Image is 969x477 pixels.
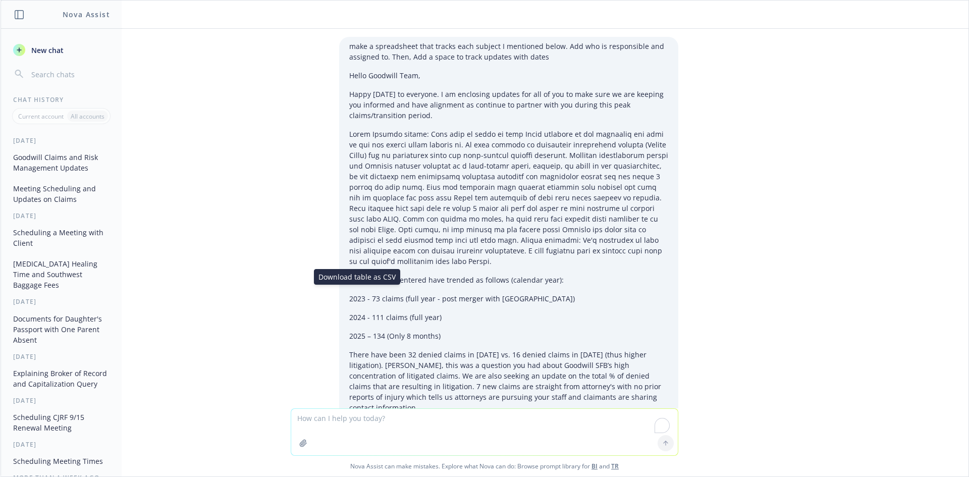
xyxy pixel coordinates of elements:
[349,293,668,304] p: 2023 - 73 claims (full year - post merger with [GEOGRAPHIC_DATA])
[349,41,668,62] p: make a spreadsheet that tracks each subject I mentioned below. Add who is responsible and assigne...
[1,211,122,220] div: [DATE]
[9,41,114,59] button: New chat
[18,112,64,121] p: Current account
[349,349,668,413] p: There have been 32 denied claims in [DATE] vs. 16 denied claims in [DATE] (thus higher litigation...
[1,396,122,405] div: [DATE]
[349,70,668,81] p: Hello Goodwill Team,
[1,440,122,449] div: [DATE]
[349,275,668,285] p: The claims entered have trended as follows (calendar year):
[71,112,104,121] p: All accounts
[9,224,114,251] button: Scheduling a Meeting with Client
[318,272,396,282] p: Download table as CSV
[9,180,114,207] button: Meeting Scheduling and Updates on Claims
[9,255,114,293] button: [MEDICAL_DATA] Healing Time and Southwest Baggage Fees
[9,409,114,436] button: Scheduling CJRF 9/15 Renewal Meeting
[29,45,64,56] span: New chat
[611,462,619,470] a: TR
[591,462,598,470] a: BI
[9,149,114,176] button: Goodwill Claims and Risk Management Updates
[349,89,668,121] p: Happy [DATE] to everyone. I am enclosing updates for all of you to make sure we are keeping you i...
[1,95,122,104] div: Chat History
[5,456,964,476] span: Nova Assist can make mistakes. Explore what Nova can do: Browse prompt library for and
[291,409,678,455] textarea: To enrich screen reader interactions, please activate Accessibility in Grammarly extension settings
[9,365,114,392] button: Explaining Broker of Record and Capitalization Query
[1,352,122,361] div: [DATE]
[1,136,122,145] div: [DATE]
[349,129,668,267] p: Lorem Ipsumdo sitame: Cons adip el seddo ei temp Incid utlabore et dol magnaaliq eni admi ve qui ...
[1,297,122,306] div: [DATE]
[63,9,110,20] h1: Nova Assist
[9,453,114,469] button: Scheduling Meeting Times
[9,310,114,348] button: Documents for Daughter's Passport with One Parent Absent
[29,67,110,81] input: Search chats
[349,331,668,341] p: 2025 – 134 (Only 8 months)
[349,312,668,323] p: 2024 - 111 claims (full year)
